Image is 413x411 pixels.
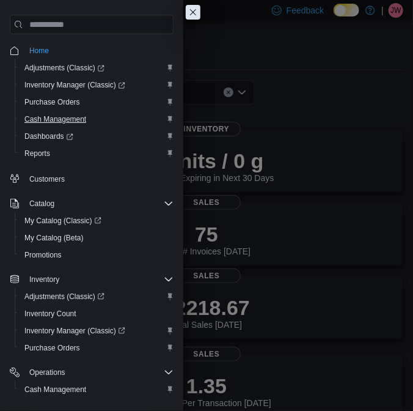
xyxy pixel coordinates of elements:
span: Customers [24,171,174,186]
a: Cash Management [20,382,91,397]
button: Home [5,42,178,59]
span: Inventory Manager (Classic) [24,80,125,90]
button: Cash Management [15,381,178,398]
a: Dashboards [15,128,178,145]
span: Adjustments (Classic) [24,292,104,302]
span: Promotions [24,250,62,260]
a: Inventory Manager (Classic) [20,78,130,92]
a: Home [24,43,54,58]
span: Home [29,46,49,56]
span: Catalog [29,199,54,209]
span: Cash Management [20,112,174,127]
a: Purchase Orders [20,341,85,355]
a: Cash Management [20,112,91,127]
span: Adjustments (Classic) [20,61,174,75]
a: Adjustments (Classic) [15,288,178,305]
a: Inventory Count [20,306,81,321]
button: Operations [24,365,70,380]
a: Adjustments (Classic) [20,61,109,75]
span: Cash Management [24,385,86,394]
button: Promotions [15,246,178,264]
span: Promotions [20,248,174,262]
span: Catalog [24,196,174,211]
button: Reports [15,145,178,162]
a: Adjustments (Classic) [20,289,109,304]
a: Purchase Orders [20,95,85,109]
span: Dashboards [20,129,174,144]
span: Purchase Orders [20,95,174,109]
span: Purchase Orders [20,341,174,355]
span: Cash Management [20,382,174,397]
span: Purchase Orders [24,343,80,353]
a: My Catalog (Beta) [20,231,89,245]
span: Operations [24,365,174,380]
a: Inventory Manager (Classic) [15,322,178,339]
a: Inventory Manager (Classic) [15,76,178,94]
button: Catalog [24,196,59,211]
span: My Catalog (Classic) [24,216,101,226]
span: Dashboards [24,131,73,141]
button: Cash Management [15,111,178,128]
button: Close this dialog [186,5,200,20]
span: Reports [20,146,174,161]
a: Promotions [20,248,67,262]
span: My Catalog (Classic) [20,213,174,228]
span: My Catalog (Beta) [20,231,174,245]
button: Catalog [5,195,178,212]
span: Customers [29,174,65,184]
span: Inventory Count [24,309,76,319]
span: Adjustments (Classic) [24,63,104,73]
span: Inventory Manager (Classic) [20,78,174,92]
span: Reports [24,149,50,158]
a: Dashboards [20,129,78,144]
a: Customers [24,172,70,187]
span: Inventory Manager (Classic) [20,324,174,338]
button: Operations [5,364,178,381]
button: Inventory [5,271,178,288]
button: Purchase Orders [15,339,178,357]
a: My Catalog (Classic) [20,213,106,228]
a: Reports [20,146,55,161]
span: Operations [29,368,65,377]
span: Purchase Orders [24,97,80,107]
span: Adjustments (Classic) [20,289,174,304]
span: Inventory Manager (Classic) [24,326,125,336]
a: Adjustments (Classic) [15,59,178,76]
a: My Catalog (Classic) [15,212,178,229]
button: Customers [5,169,178,187]
span: Inventory [29,275,59,284]
span: My Catalog (Beta) [24,233,84,243]
button: Purchase Orders [15,94,178,111]
button: Inventory [24,272,64,287]
span: Home [24,43,174,58]
nav: Complex example [10,37,174,407]
button: Inventory Count [15,305,178,322]
span: Inventory [24,272,174,287]
span: Cash Management [24,114,86,124]
span: Inventory Count [20,306,174,321]
a: Inventory Manager (Classic) [20,324,130,338]
button: My Catalog (Beta) [15,229,178,246]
